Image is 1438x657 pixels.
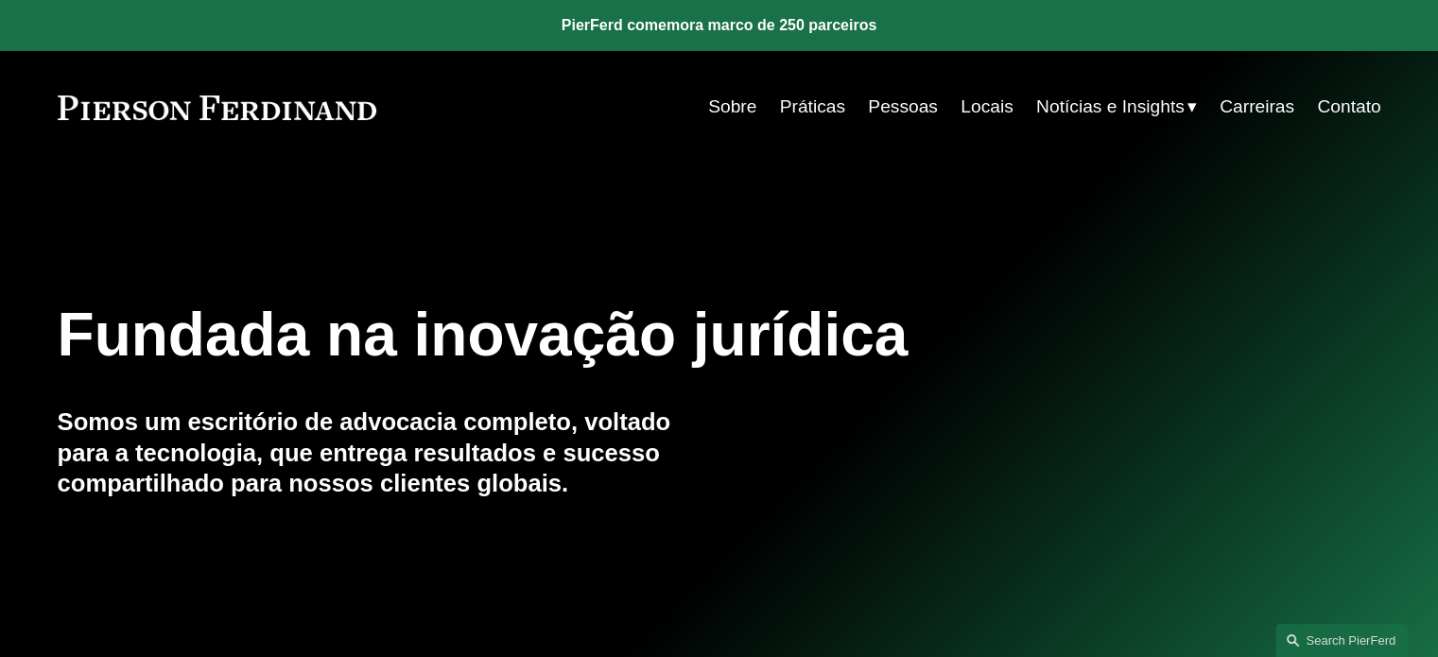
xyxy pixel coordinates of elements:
[58,408,678,496] font: Somos um escritório de advocacia completo, voltado para a tecnologia, que entrega resultados e su...
[780,96,845,116] font: Práticas
[868,89,938,125] a: Pessoas
[1317,96,1380,116] font: Contato
[708,89,756,125] a: Sobre
[1036,89,1197,125] a: lista suspensa de pastas
[58,301,909,369] font: Fundada na inovação jurídica
[1036,96,1185,116] font: Notícias e Insights
[1317,89,1380,125] a: Contato
[1220,96,1294,116] font: Carreiras
[708,96,756,116] font: Sobre
[868,96,938,116] font: Pessoas
[1220,89,1294,125] a: Carreiras
[780,89,845,125] a: Práticas
[961,96,1013,116] font: Locais
[961,89,1013,125] a: Locais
